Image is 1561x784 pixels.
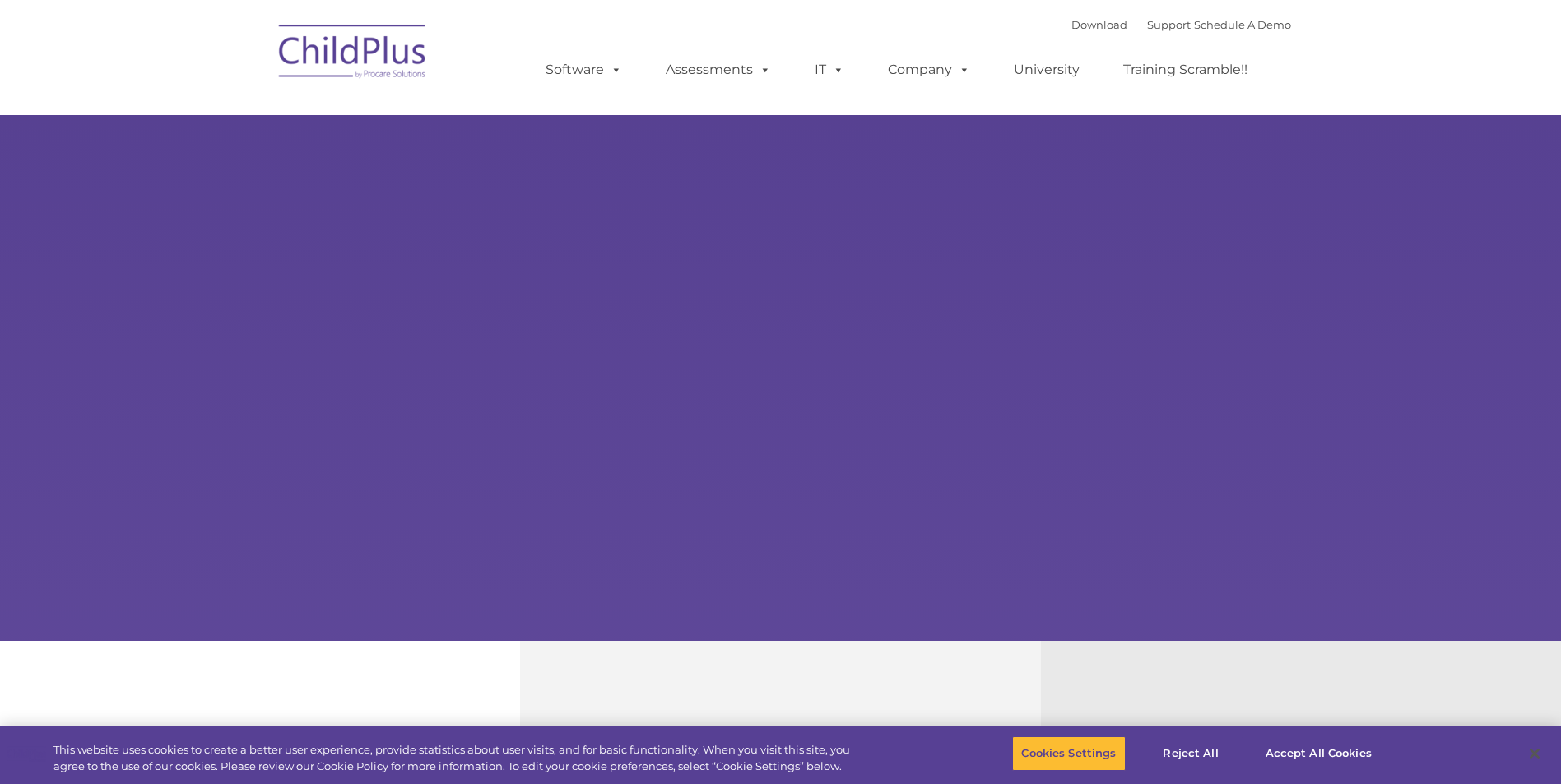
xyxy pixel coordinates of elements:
a: Assessments [649,53,787,86]
a: Company [871,53,987,86]
a: Software [529,53,639,86]
a: University [997,53,1096,86]
button: Cookies Settings [1012,736,1125,771]
a: Training Scramble!! [1107,53,1264,86]
a: Support [1147,18,1191,31]
a: IT [798,53,861,86]
button: Accept All Cookies [1257,736,1381,771]
a: Schedule A Demo [1194,18,1291,31]
font: | [1071,18,1291,31]
a: Download [1071,18,1127,31]
div: This website uses cookies to create a better user experience, provide statistics about user visit... [53,742,858,774]
img: ChildPlus by Procare Solutions [271,13,435,95]
button: Close [1517,736,1553,772]
button: Reject All [1140,736,1243,771]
